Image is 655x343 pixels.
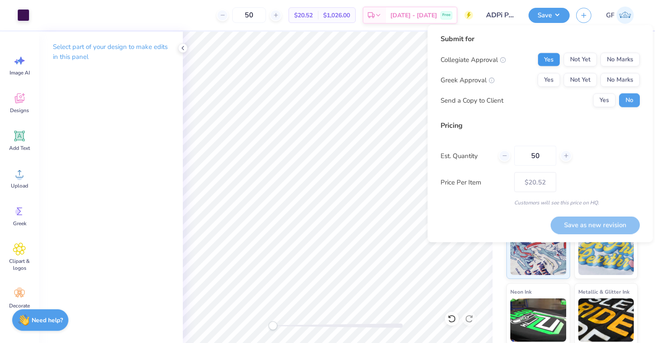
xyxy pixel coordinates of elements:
input: – – [514,146,556,166]
div: Accessibility label [269,321,277,330]
input: Untitled Design [480,6,522,24]
button: No Marks [600,53,640,67]
img: Grant Franey [616,6,634,24]
strong: Need help? [32,316,63,324]
a: GF [602,6,638,24]
span: $20.52 [294,11,313,20]
div: Greek Approval [441,75,495,85]
img: Standard [510,232,566,275]
label: Est. Quantity [441,151,492,161]
button: Not Yet [564,73,597,87]
span: Metallic & Glitter Ink [578,287,629,296]
button: No [619,94,640,107]
button: Save [529,8,570,23]
span: Decorate [9,302,30,309]
span: GF [606,10,614,20]
button: Yes [593,94,616,107]
div: Customers will see this price on HQ. [441,199,640,207]
span: Add Text [9,145,30,152]
input: – – [232,7,266,23]
div: Submit for [441,34,640,44]
img: Neon Ink [510,298,566,342]
span: $1,026.00 [323,11,350,20]
span: Clipart & logos [5,258,34,272]
span: Free [442,12,451,18]
img: Puff Ink [578,232,634,275]
div: Pricing [441,120,640,131]
button: Not Yet [564,53,597,67]
span: Upload [11,182,28,189]
button: No Marks [600,73,640,87]
span: Neon Ink [510,287,532,296]
span: [DATE] - [DATE] [390,11,437,20]
button: Yes [538,73,560,87]
img: Metallic & Glitter Ink [578,298,634,342]
span: Greek [13,220,26,227]
div: Collegiate Approval [441,55,506,65]
button: Yes [538,53,560,67]
span: Image AI [10,69,30,76]
div: Send a Copy to Client [441,95,503,105]
span: Designs [10,107,29,114]
label: Price Per Item [441,177,508,187]
p: Select part of your design to make edits in this panel [53,42,169,62]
